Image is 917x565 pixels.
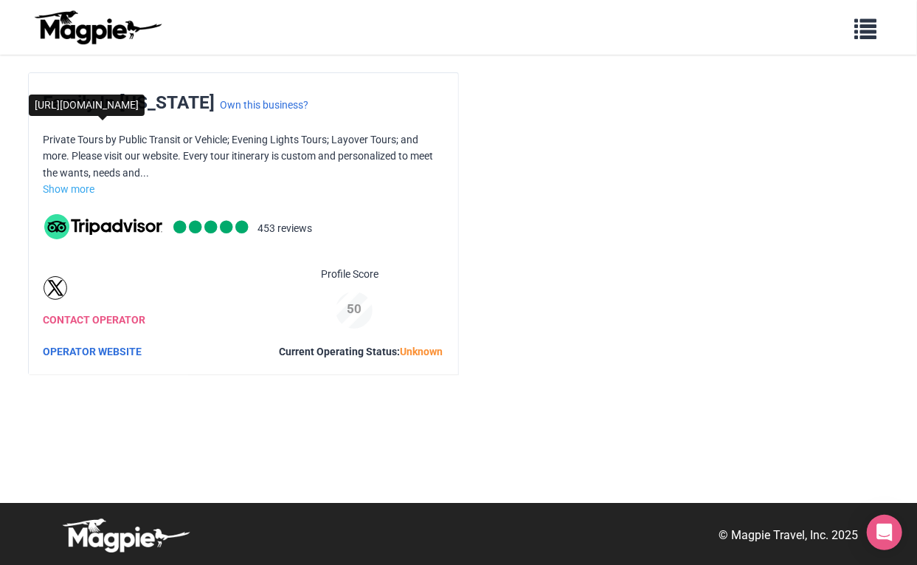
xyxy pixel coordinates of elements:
[31,10,164,45] img: logo-ab69f6fb50320c5b225c76a69d11143b.png
[867,515,902,550] div: Open Intercom Messenger
[44,214,162,239] img: tripadvisor_background-ebb97188f8c6c657a79ad20e0caa6051.svg
[44,314,146,326] a: CONTACT OPERATOR
[719,526,858,545] p: © Magpie Travel, Inc. 2025
[29,95,145,116] div: [URL][DOMAIN_NAME]
[322,266,379,282] span: Profile Score
[44,276,67,300] img: Twitter icon
[330,299,380,319] div: 50
[401,346,443,357] span: Unknown
[44,276,67,300] a: Twitter
[44,346,142,357] a: OPERATOR WEBSITE
[44,92,215,113] span: Family In [US_STATE]
[44,131,443,181] p: Private Tours by Public Transit or Vehicle; Evening Lights Tours; Layover Tours; and more. Please...
[258,220,313,239] li: 453 reviews
[44,183,95,195] a: Show more
[59,518,192,553] img: logo-white-d94fa1abed81b67a048b3d0f0ab5b955.png
[221,99,309,111] a: Own this business?
[280,343,443,360] div: Current Operating Status:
